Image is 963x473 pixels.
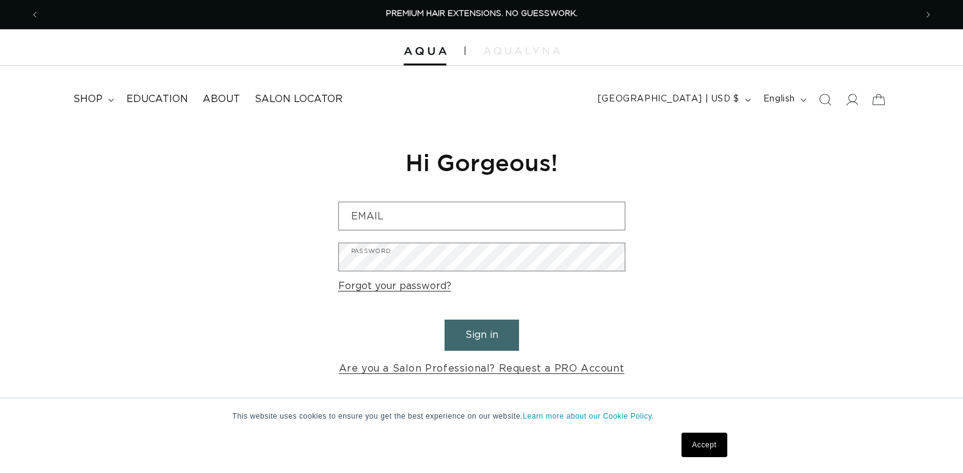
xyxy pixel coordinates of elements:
[386,10,578,18] span: PREMIUM HAIR EXTENSIONS. NO GUESSWORK.
[756,88,812,111] button: English
[126,93,188,106] span: Education
[66,86,119,113] summary: shop
[195,86,247,113] a: About
[247,86,350,113] a: Salon Locator
[523,412,654,420] a: Learn more about our Cookie Policy.
[339,202,625,230] input: Email
[763,93,795,106] span: English
[203,93,240,106] span: About
[812,86,838,113] summary: Search
[339,360,625,378] a: Are you a Salon Professional? Request a PRO Account
[338,147,625,177] h1: Hi Gorgeous!
[445,320,519,351] button: Sign in
[484,47,560,54] img: aqualyna.com
[404,47,446,56] img: Aqua Hair Extensions
[119,86,195,113] a: Education
[338,277,451,295] a: Forgot your password?
[255,93,343,106] span: Salon Locator
[591,88,756,111] button: [GEOGRAPHIC_DATA] | USD $
[233,411,731,422] p: This website uses cookies to ensure you get the best experience on our website.
[681,433,727,457] a: Accept
[21,3,48,26] button: Previous announcement
[73,93,103,106] span: shop
[915,3,942,26] button: Next announcement
[598,93,740,106] span: [GEOGRAPHIC_DATA] | USD $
